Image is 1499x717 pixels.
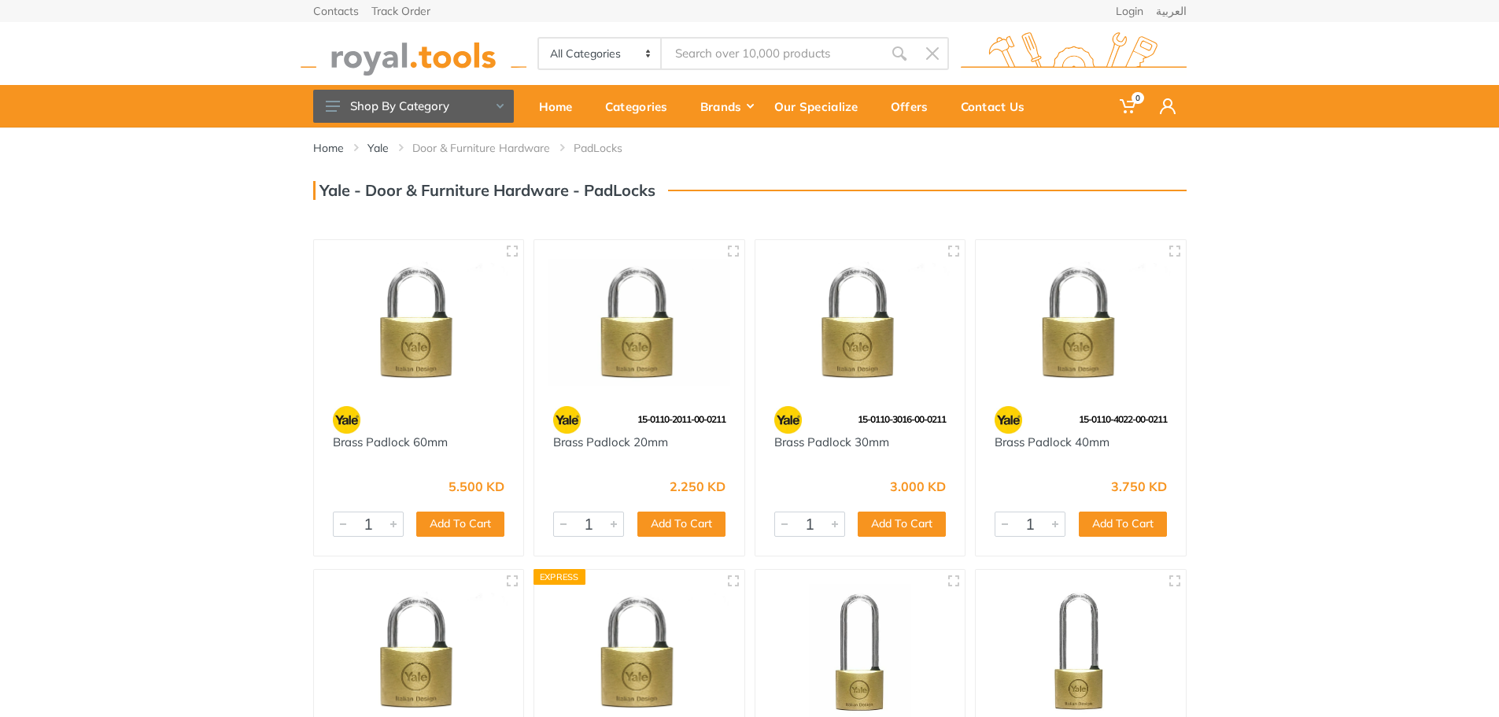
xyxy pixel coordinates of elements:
li: PadLocks [574,140,646,156]
nav: breadcrumb [313,140,1187,156]
a: Categories [594,85,689,128]
button: Add To Cart [416,512,504,537]
img: 23.webp [333,406,360,434]
img: 23.webp [553,406,581,434]
a: Track Order [371,6,430,17]
a: Our Specialize [763,85,880,128]
div: Categories [594,90,689,123]
img: royal.tools Logo [301,32,526,76]
button: Add To Cart [1079,512,1167,537]
div: 3.750 KD [1111,480,1167,493]
button: Shop By Category [313,90,514,123]
img: Royal Tools - Brass Padlock 40mm [990,254,1172,390]
img: 23.webp [995,406,1022,434]
div: 3.000 KD [890,480,946,493]
a: Brass Padlock 20mm [553,434,668,449]
img: 23.webp [774,406,802,434]
img: Royal Tools - Brass Padlock 60mm [328,254,510,390]
button: Add To Cart [858,512,946,537]
h3: Yale - Door & Furniture Hardware - PadLocks [313,181,655,200]
a: Brass Padlock 60mm [333,434,448,449]
img: royal.tools Logo [961,32,1187,76]
a: العربية [1156,6,1187,17]
span: 15-0110-2011-00-0211 [637,413,726,425]
a: 0 [1109,85,1149,128]
a: Offers [880,85,950,128]
select: Category [539,39,663,68]
div: Offers [880,90,950,123]
a: Contact Us [950,85,1047,128]
div: Our Specialize [763,90,880,123]
button: Add To Cart [637,512,726,537]
div: Express [534,569,585,585]
a: Login [1116,6,1143,17]
a: Home [528,85,594,128]
input: Site search [662,37,882,70]
span: 15-0110-4022-00-0211 [1079,413,1167,425]
span: 15-0110-3016-00-0211 [858,413,946,425]
a: Home [313,140,344,156]
span: 0 [1132,92,1144,104]
a: Door & Furniture Hardware [412,140,550,156]
img: Royal Tools - Brass Padlock 20mm [548,254,730,390]
div: Brands [689,90,763,123]
a: Brass Padlock 40mm [995,434,1109,449]
div: Contact Us [950,90,1047,123]
div: 5.500 KD [449,480,504,493]
a: Contacts [313,6,359,17]
a: Brass Padlock 30mm [774,434,889,449]
img: Royal Tools - Brass Padlock 30mm [770,254,951,390]
div: Home [528,90,594,123]
a: Yale [367,140,389,156]
div: 2.250 KD [670,480,726,493]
